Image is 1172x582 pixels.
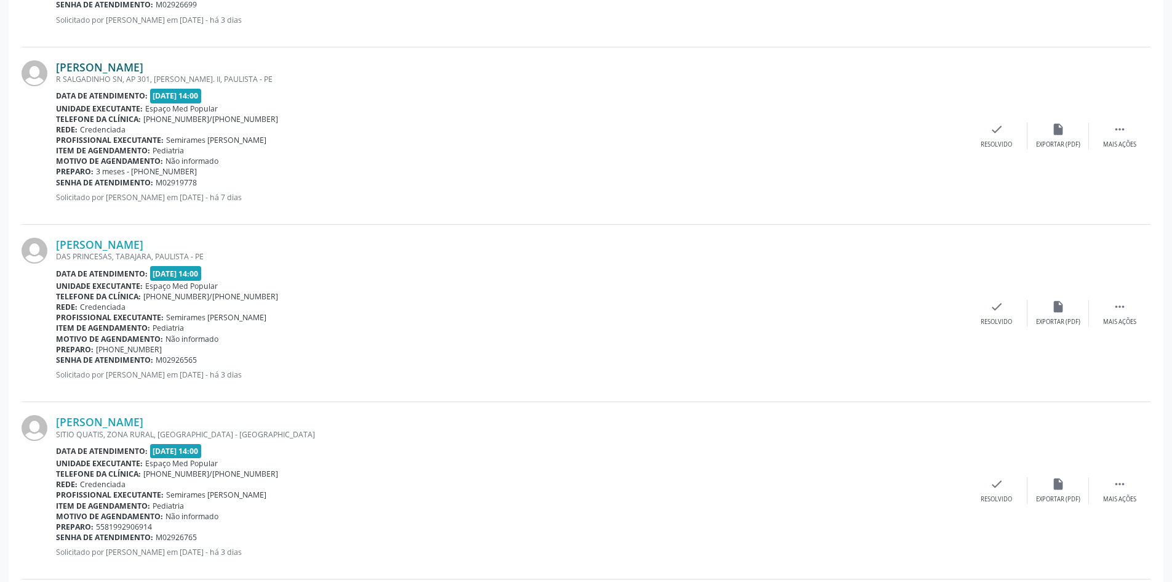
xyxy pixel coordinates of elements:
[56,547,966,557] p: Solicitado por [PERSON_NAME] em [DATE] - há 3 dias
[981,140,1012,149] div: Resolvido
[165,334,218,344] span: Não informado
[990,123,1003,136] i: check
[56,511,163,522] b: Motivo de agendamento:
[56,501,150,511] b: Item de agendamento:
[56,156,163,166] b: Motivo de agendamento:
[56,15,966,25] p: Solicitado por [PERSON_NAME] em [DATE] - há 3 dias
[1113,477,1126,491] i: 
[80,302,126,312] span: Credenciada
[56,312,164,323] b: Profissional executante:
[56,74,966,84] div: R SALGADINHO SN, AP 301, [PERSON_NAME]. II, PAULISTA - PE
[22,415,47,441] img: img
[156,532,197,543] span: M02926765
[150,266,202,280] span: [DATE] 14:00
[145,103,218,114] span: Espaço Med Popular
[1051,123,1065,136] i: insert_drive_file
[96,166,197,177] span: 3 meses - [PHONE_NUMBER]
[143,291,278,302] span: [PHONE_NUMBER]/[PHONE_NUMBER]
[56,490,164,500] b: Profissional executante:
[56,251,966,262] div: DAS PRINCESAS, TABAJARA, PAULISTA - PE
[153,145,184,156] span: Pediatria
[56,103,143,114] b: Unidade executante:
[56,370,966,380] p: Solicitado por [PERSON_NAME] em [DATE] - há 3 dias
[143,469,278,479] span: [PHONE_NUMBER]/[PHONE_NUMBER]
[981,495,1012,504] div: Resolvido
[156,355,197,365] span: M02926565
[165,511,218,522] span: Não informado
[1103,495,1136,504] div: Mais ações
[96,522,152,532] span: 5581992906914
[56,91,148,101] b: Data de atendimento:
[143,114,278,124] span: [PHONE_NUMBER]/[PHONE_NUMBER]
[56,145,150,156] b: Item de agendamento:
[166,490,266,500] span: Semirames [PERSON_NAME]
[166,135,266,145] span: Semirames [PERSON_NAME]
[22,60,47,86] img: img
[156,177,197,188] span: M02919778
[56,302,78,312] b: Rede:
[166,312,266,323] span: Semirames [PERSON_NAME]
[150,89,202,103] span: [DATE] 14:00
[56,446,148,456] b: Data de atendimento:
[56,355,153,365] b: Senha de atendimento:
[56,323,150,333] b: Item de agendamento:
[56,522,94,532] b: Preparo:
[56,269,148,279] b: Data de atendimento:
[56,114,141,124] b: Telefone da clínica:
[56,415,143,429] a: [PERSON_NAME]
[56,124,78,135] b: Rede:
[1113,300,1126,313] i: 
[1051,477,1065,491] i: insert_drive_file
[145,458,218,469] span: Espaço Med Popular
[153,501,184,511] span: Pediatria
[1051,300,1065,313] i: insert_drive_file
[56,334,163,344] b: Motivo de agendamento:
[1036,140,1080,149] div: Exportar (PDF)
[56,177,153,188] b: Senha de atendimento:
[150,444,202,458] span: [DATE] 14:00
[56,135,164,145] b: Profissional executante:
[56,166,94,177] b: Preparo:
[1036,495,1080,504] div: Exportar (PDF)
[1036,318,1080,326] div: Exportar (PDF)
[981,318,1012,326] div: Resolvido
[1103,140,1136,149] div: Mais ações
[56,429,966,440] div: SITIO QUATIS, ZONA RURAL, [GEOGRAPHIC_DATA] - [GEOGRAPHIC_DATA]
[22,238,47,264] img: img
[56,192,966,203] p: Solicitado por [PERSON_NAME] em [DATE] - há 7 dias
[56,479,78,490] b: Rede:
[1103,318,1136,326] div: Mais ações
[56,532,153,543] b: Senha de atendimento:
[56,469,141,479] b: Telefone da clínica:
[56,458,143,469] b: Unidade executante:
[56,291,141,302] b: Telefone da clínica:
[145,281,218,291] span: Espaço Med Popular
[56,238,143,251] a: [PERSON_NAME]
[56,344,94,355] b: Preparo:
[153,323,184,333] span: Pediatria
[96,344,162,355] span: [PHONE_NUMBER]
[80,124,126,135] span: Credenciada
[1113,123,1126,136] i: 
[56,281,143,291] b: Unidade executante:
[990,477,1003,491] i: check
[990,300,1003,313] i: check
[56,60,143,74] a: [PERSON_NAME]
[165,156,218,166] span: Não informado
[80,479,126,490] span: Credenciada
